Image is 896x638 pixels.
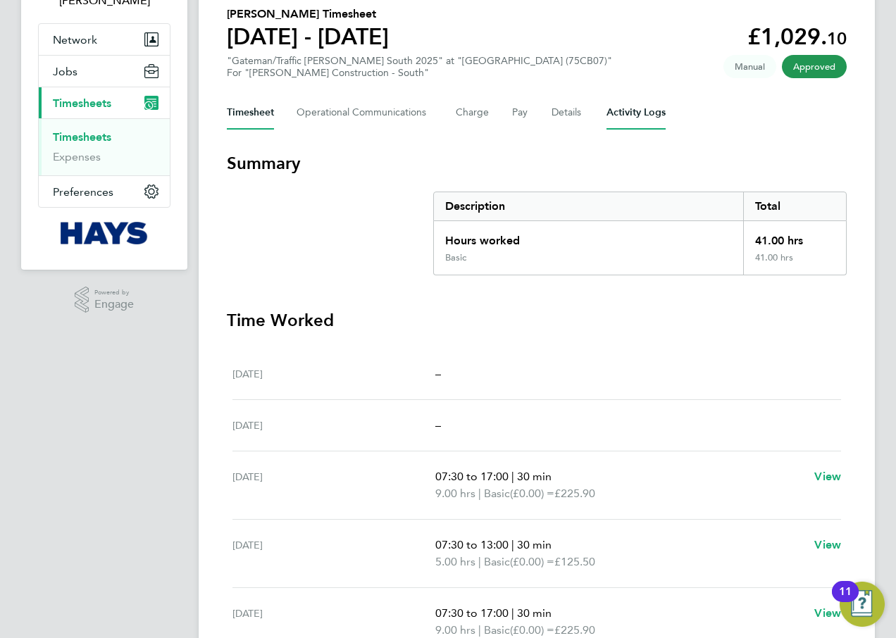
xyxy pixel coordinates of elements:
[435,418,441,432] span: –
[39,118,170,175] div: Timesheets
[478,555,481,568] span: |
[517,470,552,483] span: 30 min
[484,553,510,570] span: Basic
[232,365,435,382] div: [DATE]
[435,606,509,620] span: 07:30 to 17:00
[814,606,841,620] span: View
[232,417,435,434] div: [DATE]
[554,555,595,568] span: £125.50
[435,555,475,568] span: 5.00 hrs
[39,176,170,207] button: Preferences
[511,606,514,620] span: |
[839,592,852,610] div: 11
[511,538,514,551] span: |
[484,485,510,502] span: Basic
[814,537,841,553] a: View
[827,28,847,49] span: 10
[743,221,846,252] div: 41.00 hrs
[232,537,435,570] div: [DATE]
[39,56,170,87] button: Jobs
[297,96,433,130] button: Operational Communications
[511,470,514,483] span: |
[814,605,841,622] a: View
[782,55,847,78] span: This timesheet has been approved.
[435,623,475,637] span: 9.00 hrs
[478,487,481,500] span: |
[478,623,481,637] span: |
[456,96,490,130] button: Charge
[723,55,776,78] span: This timesheet was manually created.
[747,23,847,50] app-decimal: £1,029.
[53,130,111,144] a: Timesheets
[743,252,846,275] div: 41.00 hrs
[510,623,554,637] span: (£0.00) =
[606,96,666,130] button: Activity Logs
[227,152,847,175] h3: Summary
[552,96,584,130] button: Details
[434,221,743,252] div: Hours worked
[435,538,509,551] span: 07:30 to 13:00
[435,487,475,500] span: 9.00 hrs
[554,487,595,500] span: £225.90
[435,470,509,483] span: 07:30 to 17:00
[53,185,113,199] span: Preferences
[517,606,552,620] span: 30 min
[434,192,743,220] div: Description
[39,87,170,118] button: Timesheets
[94,299,134,311] span: Engage
[445,252,466,263] div: Basic
[53,150,101,163] a: Expenses
[227,67,612,79] div: For "[PERSON_NAME] Construction - South"
[517,538,552,551] span: 30 min
[227,309,847,332] h3: Time Worked
[512,96,529,130] button: Pay
[75,287,135,313] a: Powered byEngage
[743,192,846,220] div: Total
[38,222,170,244] a: Go to home page
[227,96,274,130] button: Timesheet
[433,192,847,275] div: Summary
[61,222,149,244] img: hays-logo-retina.png
[39,24,170,55] button: Network
[232,468,435,502] div: [DATE]
[814,538,841,551] span: View
[94,287,134,299] span: Powered by
[435,367,441,380] span: –
[53,65,77,78] span: Jobs
[510,487,554,500] span: (£0.00) =
[814,468,841,485] a: View
[840,582,885,627] button: Open Resource Center, 11 new notifications
[227,23,389,51] h1: [DATE] - [DATE]
[53,33,97,46] span: Network
[227,55,612,79] div: "Gateman/Traffic [PERSON_NAME] South 2025" at "[GEOGRAPHIC_DATA] (75CB07)"
[554,623,595,637] span: £225.90
[53,96,111,110] span: Timesheets
[227,6,389,23] h2: [PERSON_NAME] Timesheet
[814,470,841,483] span: View
[510,555,554,568] span: (£0.00) =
